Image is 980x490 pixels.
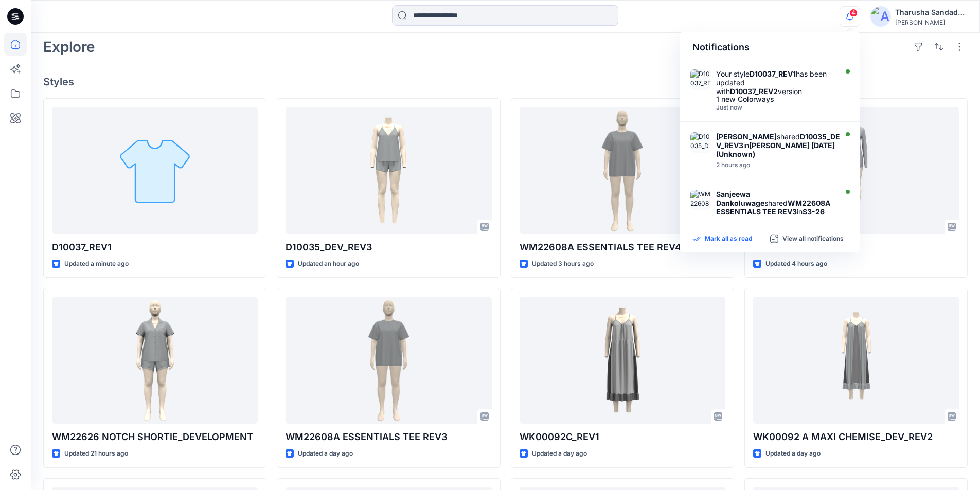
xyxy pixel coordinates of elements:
[870,6,891,27] img: avatar
[716,207,825,225] strong: S3-26 JOYSPUN (Unknown)
[705,234,752,244] p: Mark all as read
[520,107,725,234] a: WM22608A ESSENTIALS TEE REV4
[43,39,95,55] h2: Explore
[520,430,725,444] p: WK00092C_REV1
[64,448,128,459] p: Updated 21 hours ago
[298,259,359,269] p: Updated an hour ago
[753,430,959,444] p: WK00092 A MAXI CHEMISE_DEV_REV2
[730,87,778,96] strong: D10037_REV2
[716,104,834,111] div: Thursday, September 25, 2025 08:04
[520,297,725,424] a: WK00092C_REV1
[716,96,834,103] div: 1 new Colorways
[716,161,844,169] div: Thursday, September 25, 2025 06:32
[716,132,844,158] div: shared in
[680,32,860,63] div: Notifications
[52,297,258,424] a: WM22626 NOTCH SHORTIE_DEVELOPMENT
[520,240,725,255] p: WM22608A ESSENTIALS TEE REV4
[895,6,967,19] div: Tharusha Sandadeepa
[716,190,764,207] strong: Sanjeewa Dankoluwage
[753,297,959,424] a: WK00092 A MAXI CHEMISE_DEV_REV2
[690,69,711,90] img: D10037_REV2
[298,448,353,459] p: Updated a day ago
[286,107,491,234] a: D10035_DEV_REV3
[750,69,796,78] strong: D10037_REV1
[716,69,834,96] div: Your style has been updated with version
[52,240,258,255] p: D10037_REV1
[52,430,258,444] p: WM22626 NOTCH SHORTIE_DEVELOPMENT
[765,259,827,269] p: Updated 4 hours ago
[286,430,491,444] p: WM22608A ESSENTIALS TEE REV3
[532,259,594,269] p: Updated 3 hours ago
[716,132,777,141] strong: [PERSON_NAME]
[690,190,711,210] img: WM22608A ESSENTIALS TEE REV3
[765,448,821,459] p: Updated a day ago
[64,259,129,269] p: Updated a minute ago
[782,234,844,244] p: View all notifications
[690,132,711,153] img: D10035_DEV_REV3
[286,240,491,255] p: D10035_DEV_REV3
[52,107,258,234] a: D10037_REV1
[532,448,587,459] p: Updated a day ago
[716,198,830,216] strong: WM22608A ESSENTIALS TEE REV3
[716,132,840,150] strong: D10035_DEV_REV3
[286,297,491,424] a: WM22608A ESSENTIALS TEE REV3
[716,190,834,225] div: shared in
[716,141,835,158] strong: [PERSON_NAME] [DATE] (Unknown)
[849,9,858,17] span: 4
[895,19,967,26] div: [PERSON_NAME]
[43,76,968,88] h4: Styles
